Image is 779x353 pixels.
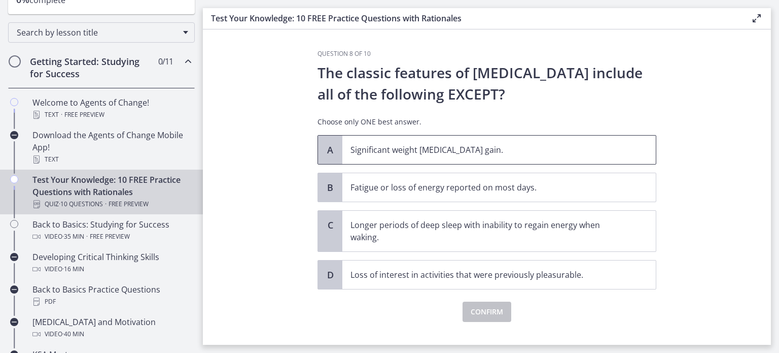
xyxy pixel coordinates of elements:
div: Developing Critical Thinking Skills [32,251,191,275]
span: C [324,219,336,231]
span: D [324,269,336,281]
span: 0 / 11 [158,55,173,68]
span: Free preview [109,198,149,210]
span: Search by lesson title [17,27,178,38]
div: Welcome to Agents of Change! [32,97,191,121]
span: Confirm [471,306,503,318]
p: The classic features of [MEDICAL_DATA] include all of the following EXCEPT? [317,62,656,105]
p: Fatigue or loss of energy reported on most days. [350,181,627,194]
h2: Getting Started: Studying for Success [30,55,154,80]
div: Text [32,109,191,121]
span: · 16 min [62,263,84,275]
span: Free preview [90,231,130,243]
div: Quiz [32,198,191,210]
div: Text [32,153,191,166]
span: · [61,109,62,121]
p: Longer periods of deep sleep with inability to regain energy when waking. [350,219,627,243]
h3: Question 8 of 10 [317,50,656,58]
span: · [86,231,88,243]
span: · 35 min [62,231,84,243]
span: · 10 Questions [59,198,103,210]
div: Download the Agents of Change Mobile App! [32,129,191,166]
div: Back to Basics Practice Questions [32,283,191,308]
span: B [324,181,336,194]
div: PDF [32,296,191,308]
span: · [105,198,107,210]
div: Back to Basics: Studying for Success [32,218,191,243]
span: Free preview [64,109,104,121]
div: Test Your Knowledge: 10 FREE Practice Questions with Rationales [32,174,191,210]
p: Significant weight [MEDICAL_DATA] gain. [350,144,627,156]
div: Video [32,231,191,243]
span: A [324,144,336,156]
button: Confirm [463,302,511,322]
div: [MEDICAL_DATA] and Motivation [32,316,191,340]
span: · 40 min [62,328,84,340]
div: Search by lesson title [8,22,195,43]
p: Choose only ONE best answer. [317,117,656,127]
h3: Test Your Knowledge: 10 FREE Practice Questions with Rationales [211,12,734,24]
p: Loss of interest in activities that were previously pleasurable. [350,269,627,281]
div: Video [32,328,191,340]
div: Video [32,263,191,275]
